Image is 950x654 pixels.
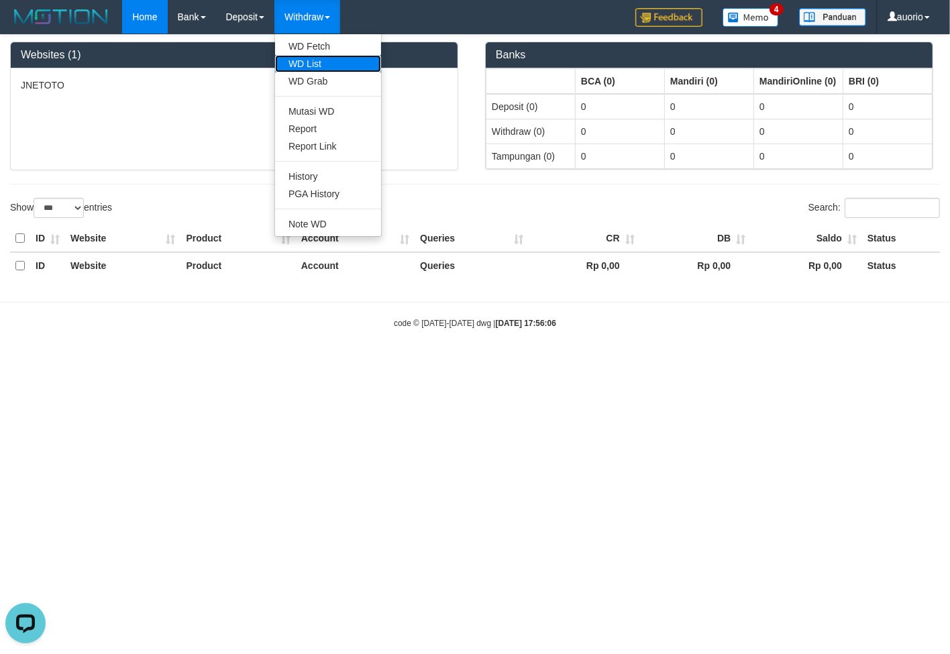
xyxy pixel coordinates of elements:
[754,119,843,144] td: 0
[845,198,940,218] input: Search:
[843,119,933,144] td: 0
[723,8,779,27] img: Button%20Memo.svg
[486,68,576,94] th: Group: activate to sort column ascending
[275,103,381,120] a: Mutasi WD
[275,120,381,138] a: Report
[275,72,381,90] a: WD Grab
[21,49,447,61] h3: Websites (1)
[394,319,556,328] small: code © [DATE]-[DATE] dwg |
[843,144,933,168] td: 0
[21,78,447,92] p: JNETOTO
[843,68,933,94] th: Group: activate to sort column ascending
[754,68,843,94] th: Group: activate to sort column ascending
[640,252,751,279] th: Rp 0,00
[576,68,665,94] th: Group: activate to sort column ascending
[576,119,665,144] td: 0
[30,252,65,279] th: ID
[65,225,180,252] th: Website
[415,252,529,279] th: Queries
[296,252,415,279] th: Account
[275,55,381,72] a: WD List
[770,3,784,15] span: 4
[486,94,576,119] td: Deposit (0)
[275,138,381,155] a: Report Link
[640,225,751,252] th: DB
[576,144,665,168] td: 0
[296,225,415,252] th: Account
[754,144,843,168] td: 0
[415,225,529,252] th: Queries
[65,252,180,279] th: Website
[30,225,65,252] th: ID
[10,7,112,27] img: MOTION_logo.png
[275,185,381,203] a: PGA History
[754,94,843,119] td: 0
[862,252,940,279] th: Status
[665,94,754,119] td: 0
[180,225,295,252] th: Product
[486,144,576,168] td: Tampungan (0)
[751,225,862,252] th: Saldo
[180,252,295,279] th: Product
[10,198,112,218] label: Show entries
[665,144,754,168] td: 0
[34,198,84,218] select: Showentries
[799,8,866,26] img: panduan.png
[496,319,556,328] strong: [DATE] 17:56:06
[665,68,754,94] th: Group: activate to sort column ascending
[275,215,381,233] a: Note WD
[529,252,640,279] th: Rp 0,00
[5,5,46,46] button: Open LiveChat chat widget
[843,94,933,119] td: 0
[275,38,381,55] a: WD Fetch
[496,49,922,61] h3: Banks
[529,225,640,252] th: CR
[862,225,940,252] th: Status
[751,252,862,279] th: Rp 0,00
[635,8,702,27] img: Feedback.jpg
[665,119,754,144] td: 0
[808,198,940,218] label: Search:
[576,94,665,119] td: 0
[486,119,576,144] td: Withdraw (0)
[275,168,381,185] a: History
